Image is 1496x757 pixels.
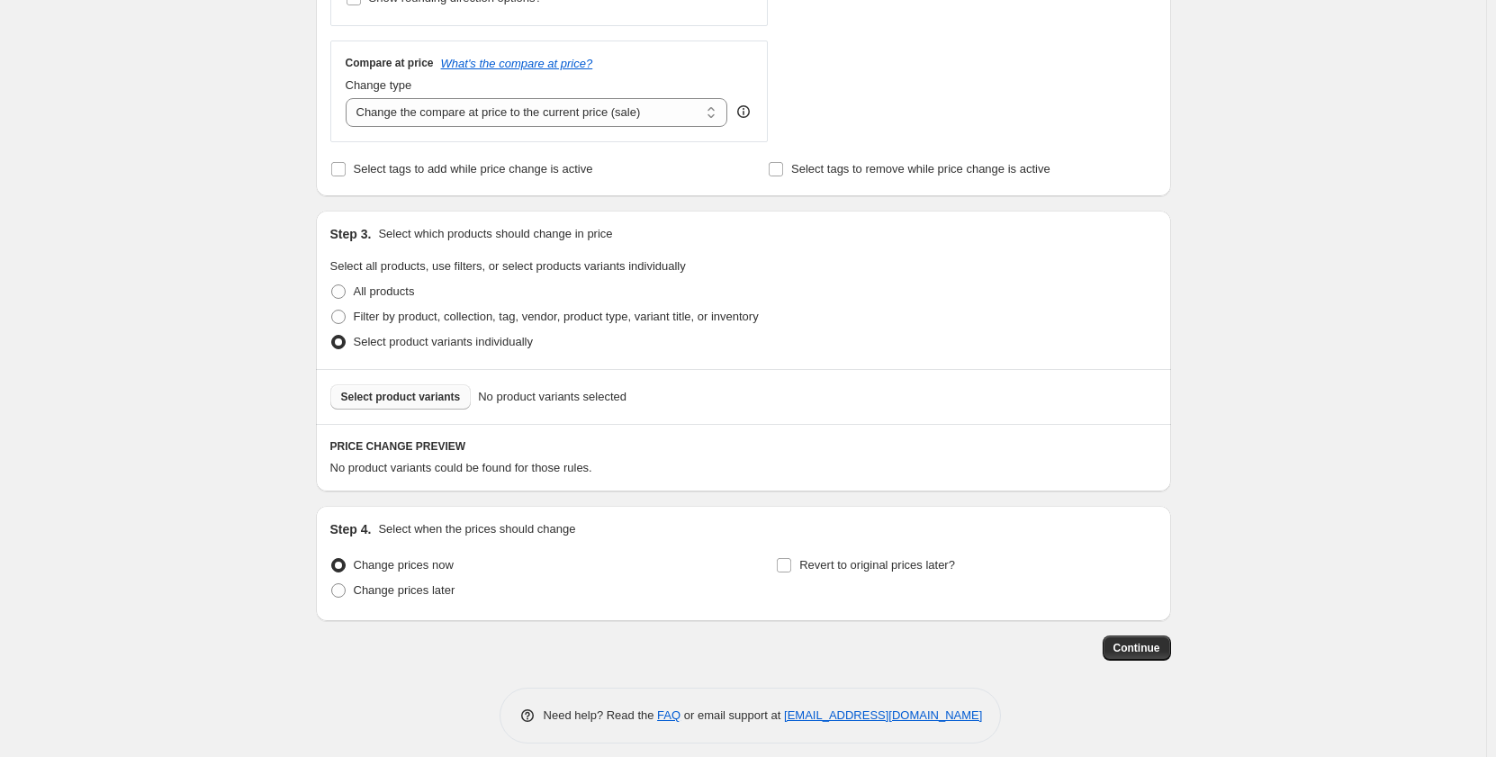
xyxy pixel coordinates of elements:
[544,708,658,722] span: Need help? Read the
[354,162,593,176] span: Select tags to add while price change is active
[330,461,592,474] span: No product variants could be found for those rules.
[1103,635,1171,661] button: Continue
[346,56,434,70] h3: Compare at price
[1113,641,1160,655] span: Continue
[378,520,575,538] p: Select when the prices should change
[680,708,784,722] span: or email support at
[354,583,455,597] span: Change prices later
[354,335,533,348] span: Select product variants individually
[378,225,612,243] p: Select which products should change in price
[354,284,415,298] span: All products
[330,225,372,243] h2: Step 3.
[330,520,372,538] h2: Step 4.
[784,708,982,722] a: [EMAIL_ADDRESS][DOMAIN_NAME]
[330,259,686,273] span: Select all products, use filters, or select products variants individually
[791,162,1050,176] span: Select tags to remove while price change is active
[330,384,472,410] button: Select product variants
[346,78,412,92] span: Change type
[354,310,759,323] span: Filter by product, collection, tag, vendor, product type, variant title, or inventory
[734,103,753,121] div: help
[478,388,626,406] span: No product variants selected
[657,708,680,722] a: FAQ
[330,439,1157,454] h6: PRICE CHANGE PREVIEW
[341,390,461,404] span: Select product variants
[799,558,955,572] span: Revert to original prices later?
[441,57,593,70] button: What's the compare at price?
[354,558,454,572] span: Change prices now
